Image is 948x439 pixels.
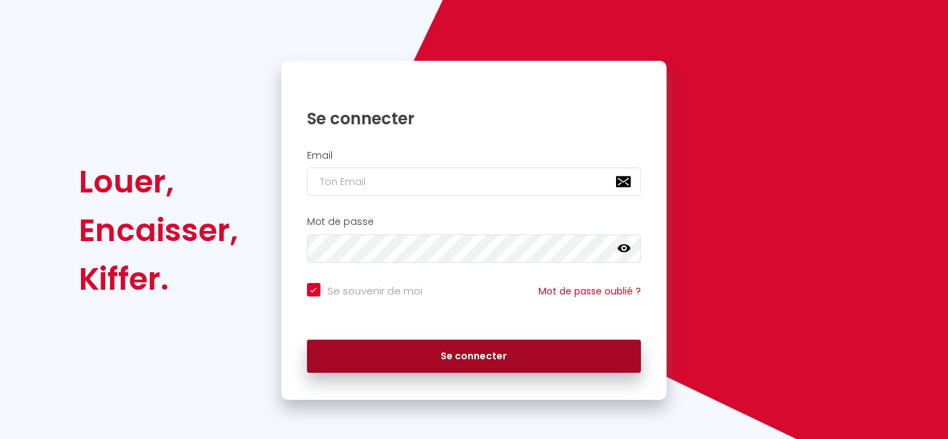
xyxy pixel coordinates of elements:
[307,108,642,129] h1: Se connecter
[80,255,239,303] div: Kiffer.
[80,206,239,255] div: Encaisser,
[538,284,641,298] a: Mot de passe oublié ?
[307,216,642,228] h2: Mot de passe
[307,150,642,161] h2: Email
[80,157,239,206] div: Louer,
[307,340,642,373] button: Se connecter
[307,167,642,196] input: Ton Email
